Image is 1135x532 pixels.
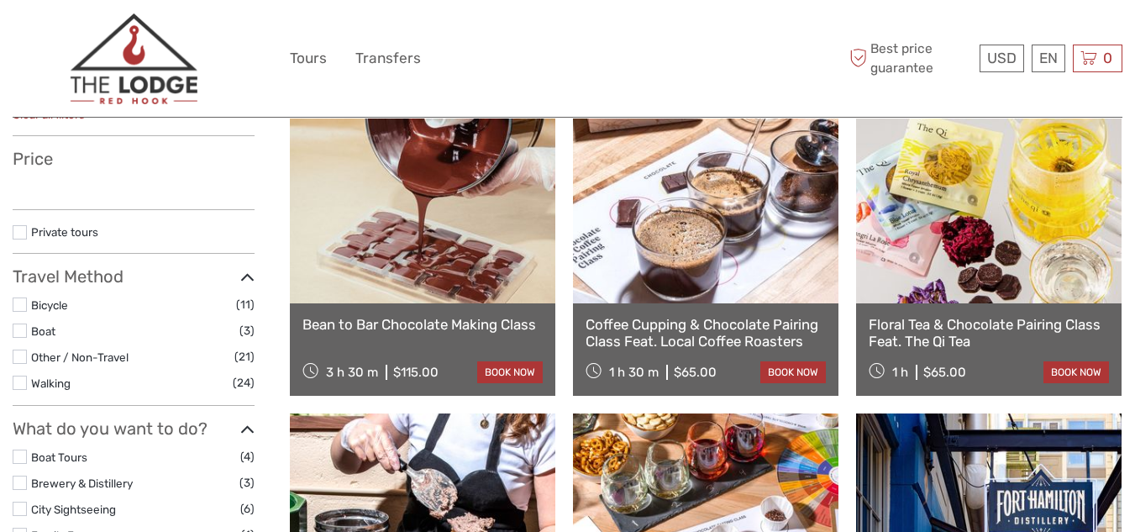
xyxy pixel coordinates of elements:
[31,324,55,338] a: Boat
[586,316,826,350] a: Coffee Cupping & Chocolate Pairing Class Feat. Local Coffee Roasters
[1043,361,1109,383] a: book now
[845,40,975,76] span: Best price guarantee
[393,365,439,380] div: $115.00
[240,499,255,519] span: (6)
[239,473,255,492] span: (3)
[609,365,659,380] span: 1 h 30 m
[70,13,198,104] img: 3372-446ee131-1f5f-44bb-ab65-b016f9bed1fb_logo_big.png
[674,365,717,380] div: $65.00
[13,419,255,439] h3: What do you want to do?
[239,321,255,340] span: (3)
[233,373,255,392] span: (24)
[234,347,255,366] span: (21)
[923,365,966,380] div: $65.00
[1032,45,1065,72] div: EN
[236,295,255,314] span: (11)
[477,361,543,383] a: book now
[31,477,133,490] a: Brewery & Distillery
[892,365,908,380] span: 1 h
[31,350,129,364] a: Other / Non-Travel
[240,447,255,466] span: (4)
[290,46,327,71] a: Tours
[13,266,255,287] h3: Travel Method
[31,450,87,464] a: Boat Tours
[31,225,98,239] a: Private tours
[987,50,1017,66] span: USD
[1101,50,1115,66] span: 0
[760,361,826,383] a: book now
[31,298,68,312] a: Bicycle
[13,149,255,169] h3: Price
[355,46,421,71] a: Transfers
[31,503,116,516] a: City Sightseeing
[31,377,71,390] a: Walking
[869,316,1109,350] a: Floral Tea & Chocolate Pairing Class Feat. The Qi Tea
[326,365,378,380] span: 3 h 30 m
[302,316,543,333] a: Bean to Bar Chocolate Making Class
